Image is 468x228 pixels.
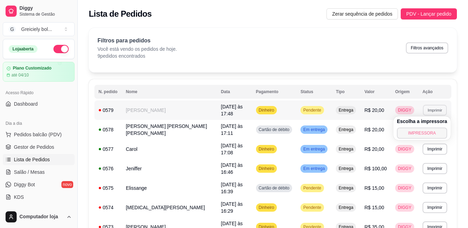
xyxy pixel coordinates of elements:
span: DIGGY [397,146,413,152]
span: Em entrega [302,166,326,171]
span: Entrega [337,127,355,132]
th: Tipo [332,85,360,99]
th: N. pedido [94,85,122,99]
span: R$ 20,00 [364,107,384,113]
td: [MEDICAL_DATA][PERSON_NAME] [122,198,217,217]
span: Salão / Mesas [14,169,45,176]
span: Lista de Pedidos [14,156,50,163]
p: Filtros para pedidos [97,36,177,45]
span: Computador loja [19,214,63,220]
th: Ação [418,85,451,99]
th: Data [217,85,252,99]
span: R$ 20,00 [364,146,384,152]
td: Elissange [122,178,217,198]
div: Dia a dia [3,118,75,129]
span: [DATE] às 17:08 [221,143,243,155]
h4: Escolha a impressora [397,118,447,125]
span: Gestor de Pedidos [14,144,54,150]
button: Select a team [3,22,75,36]
span: Zerar sequência de pedidos [332,10,392,18]
span: KDS [14,194,24,201]
button: Imprimir [423,182,447,194]
th: Pagamento [252,85,297,99]
span: Pendente [302,185,322,191]
span: R$ 20,00 [364,127,384,132]
span: Pedidos balcão (PDV) [14,131,62,138]
th: Status [296,85,332,99]
button: Filtros avançados [406,42,448,54]
span: Dinheiro [257,166,276,171]
div: 0579 [99,107,118,114]
div: 0577 [99,146,118,153]
article: até 04/10 [11,72,29,78]
button: IMPRESSORA [397,128,447,139]
span: Entrega [337,185,355,191]
div: 0576 [99,165,118,172]
span: Sistema de Gestão [19,11,72,17]
span: Entrega [337,166,355,171]
div: 0574 [99,204,118,211]
div: 0575 [99,185,118,192]
span: Em entrega [302,127,326,132]
th: Valor [360,85,391,99]
th: Nome [122,85,217,99]
span: [DATE] às 17:48 [221,104,243,116]
span: [DATE] às 16:39 [221,182,243,194]
span: Entrega [337,146,355,152]
td: [PERSON_NAME] [PERSON_NAME] [PERSON_NAME] [122,120,217,139]
span: Pendente [302,205,322,210]
div: Greiciely bol ... [21,26,52,33]
h2: Lista de Pedidos [89,8,152,19]
span: DIGGY [397,166,413,171]
td: Jeniffer [122,159,217,178]
span: Cartão de débito [257,185,291,191]
button: Imprimir [423,105,447,115]
span: Entrega [337,107,355,113]
span: DIGGY [397,107,413,113]
span: Dinheiro [257,146,276,152]
span: Diggy Bot [14,181,35,188]
span: Dinheiro [257,205,276,210]
span: DIGGY [397,185,413,191]
span: Entrega [337,205,355,210]
span: R$ 100,00 [364,166,387,171]
td: [PERSON_NAME] [122,100,217,120]
p: Você está vendo os pedidos de hoje. [97,46,177,52]
span: Diggy [19,5,72,11]
div: 0578 [99,126,118,133]
span: [DATE] às 16:46 [221,162,243,175]
span: Em entrega [302,146,326,152]
p: 9 pedidos encontrados [97,52,177,59]
button: Imprimir [423,144,447,155]
th: Origem [391,85,418,99]
span: R$ 15,00 [364,205,384,210]
div: Acesso Rápido [3,87,75,98]
td: Carol [122,139,217,159]
span: PDV - Lançar pedido [406,10,451,18]
button: Alterar Status [53,45,69,53]
span: G [9,26,16,33]
span: Pendente [302,107,322,113]
span: Dinheiro [257,107,276,113]
span: R$ 15,00 [364,185,384,191]
span: DIGGY [397,205,413,210]
div: Loja aberta [9,45,37,53]
span: Cartão de débito [257,127,291,132]
button: Imprimir [423,163,447,174]
span: [DATE] às 16:29 [221,201,243,214]
button: Imprimir [423,202,447,213]
span: Dashboard [14,100,38,107]
article: Plano Customizado [13,66,51,71]
span: [DATE] às 17:11 [221,123,243,136]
